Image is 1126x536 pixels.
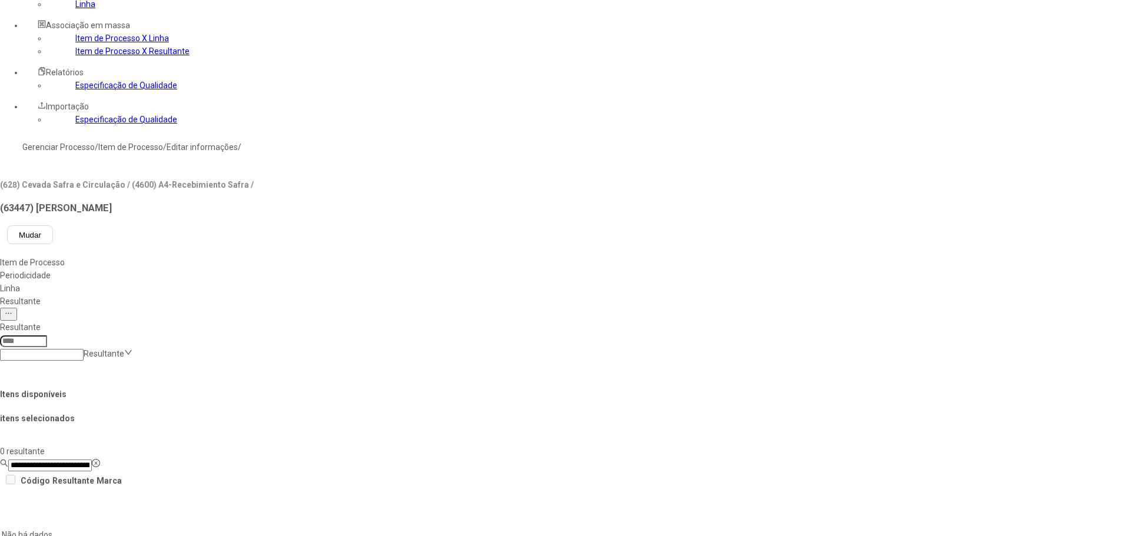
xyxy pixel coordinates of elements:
a: Item de Processo X Resultante [75,46,190,56]
a: Gerenciar Processo [22,142,95,152]
span: Associação em massa [46,21,130,30]
span: Relatórios [46,68,84,77]
th: Marca [96,472,122,488]
th: Resultante [52,472,95,488]
a: Especificação de Qualidade [75,81,177,90]
button: Mudar [7,225,53,244]
nz-select-placeholder: Resultante [84,349,124,358]
nz-breadcrumb-separator: / [95,142,98,152]
nz-breadcrumb-separator: / [238,142,241,152]
a: Especificação de Qualidade [75,115,177,124]
th: Código [20,472,51,488]
a: Item de Processo X Linha [75,34,169,43]
span: Mudar [19,231,41,239]
a: Editar informações [167,142,238,152]
nz-breadcrumb-separator: / [163,142,167,152]
a: Item de Processo [98,142,163,152]
span: Importação [46,102,89,111]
